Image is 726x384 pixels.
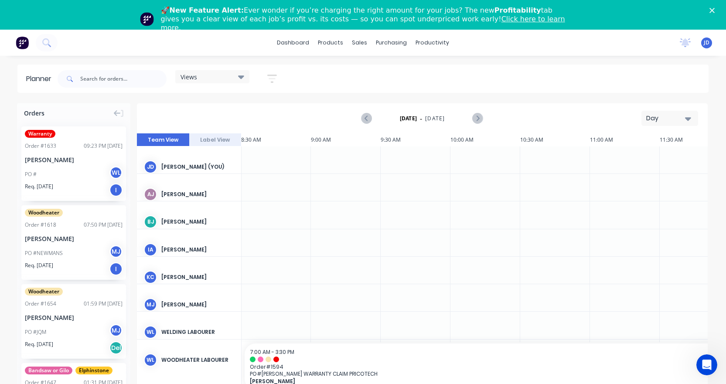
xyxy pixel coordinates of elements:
img: Profile image for Team [140,12,154,26]
div: purchasing [372,36,411,49]
div: KC [144,271,157,284]
div: 01:59 PM [DATE] [84,300,123,308]
div: WL [109,166,123,179]
input: Search for orders... [80,70,167,88]
div: [PERSON_NAME] [161,301,234,309]
span: Req. [DATE] [25,340,53,348]
b: Profitability [494,6,541,14]
span: Bandsaw or Gilo [25,367,72,374]
div: Close [709,8,718,13]
img: Factory [16,36,29,49]
button: Previous page [362,113,372,124]
div: [PERSON_NAME] [161,246,234,254]
span: Orders [24,109,44,118]
div: [PERSON_NAME] [161,218,234,226]
div: Planner [26,74,56,84]
div: Welding Labourer [161,328,234,336]
div: PO #NEWMANS [25,249,63,257]
span: Woodheater [25,209,63,217]
div: productivity [411,36,453,49]
div: Day [646,114,686,123]
span: Req. [DATE] [25,183,53,190]
div: Del [109,341,123,354]
span: Req. [DATE] [25,262,53,269]
span: 7:00 AM - 3:30 PM [250,348,294,356]
div: 10:00 AM [450,133,520,146]
div: Order # 1618 [25,221,56,229]
div: PO # [25,170,37,178]
div: products [314,36,348,49]
div: Order # 1633 [25,142,56,150]
button: Next page [472,113,482,124]
div: 10:30 AM [520,133,590,146]
iframe: Intercom live chat [696,354,717,375]
div: 09:23 PM [DATE] [84,142,123,150]
button: Team View [137,133,189,146]
div: [PERSON_NAME] [25,313,123,322]
span: - [420,113,422,124]
div: BJ [144,215,157,228]
div: 9:30 AM [381,133,450,146]
div: [PERSON_NAME] [161,190,234,198]
strong: [DATE] [400,115,417,122]
div: Order # 1654 [25,300,56,308]
div: I [109,184,123,197]
div: 8:30 AM [241,133,311,146]
div: Woodheater Labourer [161,356,234,364]
div: AJ [144,188,157,201]
button: Day [641,111,698,126]
a: Click here to learn more. [161,15,565,32]
div: WL [144,353,157,367]
div: MJ [144,298,157,311]
a: dashboard [273,36,314,49]
div: MJ [109,245,123,258]
div: IA [144,243,157,256]
span: Elphinstone [75,367,112,374]
span: Woodheater [25,288,63,296]
span: Warranty [25,130,55,138]
span: [DATE] [425,115,445,122]
div: sales [348,36,372,49]
div: [PERSON_NAME] [25,234,123,243]
div: I [109,262,123,275]
span: Views [181,72,197,82]
div: 9:00 AM [311,133,381,146]
div: 11:00 AM [590,133,660,146]
div: [PERSON_NAME] [161,273,234,281]
div: MJ [109,324,123,337]
div: 07:50 PM [DATE] [84,221,123,229]
div: 🚀 Ever wonder if you’re charging the right amount for your jobs? The new tab gives you a clear vi... [161,6,573,32]
button: Label View [189,133,242,146]
div: JD [144,160,157,173]
div: WL [144,326,157,339]
div: PO #JQM [25,328,46,336]
div: [PERSON_NAME] [25,155,123,164]
div: [PERSON_NAME] (You) [161,163,234,171]
span: JD [704,39,709,47]
b: New Feature Alert: [170,6,244,14]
